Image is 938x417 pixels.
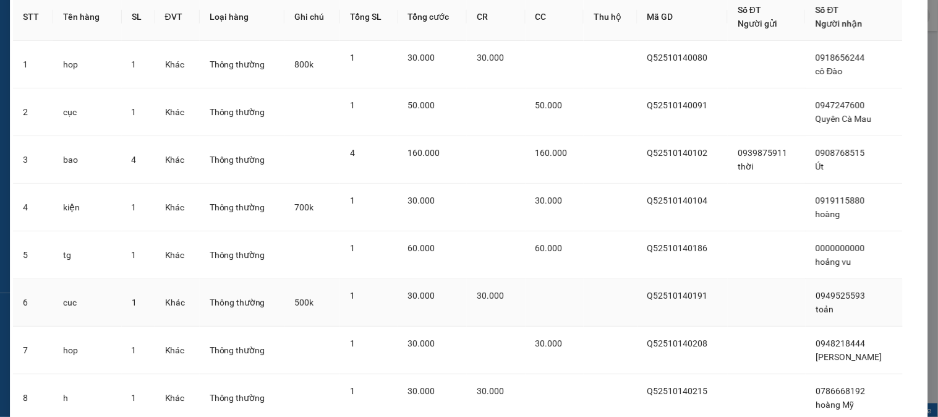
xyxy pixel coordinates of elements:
span: 50.000 [535,100,563,110]
span: 30.000 [535,196,563,205]
span: 0908768515 [816,148,865,158]
td: Khác [155,231,200,279]
span: 30.000 [408,196,435,205]
li: 26 Phó Cơ Điều, Phường 12 [116,30,517,46]
span: Q52510140215 [647,386,708,396]
span: 30.000 [408,53,435,62]
span: 0000000000 [816,243,865,253]
span: 30.000 [408,338,435,348]
span: Số ĐT [816,5,839,15]
td: tg [53,231,121,279]
span: 1 [350,338,355,348]
span: Q52510140102 [647,148,708,158]
span: hoảng vu [816,257,851,267]
span: 30.000 [477,386,504,396]
span: 1 [350,53,355,62]
span: 0948218444 [816,338,865,348]
span: 1 [350,196,355,205]
span: Q52510140191 [647,291,708,301]
span: 60.000 [408,243,435,253]
span: 800k [294,59,313,69]
span: 50.000 [408,100,435,110]
span: 1 [132,298,137,307]
span: 30.000 [408,386,435,396]
span: 4 [350,148,355,158]
span: Q52510140091 [647,100,708,110]
td: Khác [155,41,200,88]
b: GỬI : Bến Xe Cà Mau [15,90,174,110]
td: Khác [155,184,200,231]
span: cô Đào [816,66,843,76]
td: Thông thường [200,279,284,327]
span: 4 [132,155,137,165]
span: 1 [350,243,355,253]
span: Người gửi [738,19,777,28]
span: Q52510140186 [647,243,708,253]
span: Q52510140080 [647,53,708,62]
span: 1 [132,59,137,69]
td: hop [53,327,121,374]
td: Thông thường [200,136,284,184]
span: 30.000 [408,291,435,301]
td: hop [53,41,121,88]
span: 1 [132,250,137,260]
span: 160.000 [408,148,440,158]
span: [PERSON_NAME] [816,352,882,362]
td: Khác [155,136,200,184]
li: Hotline: 02839552959 [116,46,517,61]
td: 4 [13,184,53,231]
td: kiện [53,184,121,231]
span: Quyên Cà Mau [816,114,872,124]
span: 1 [132,107,137,117]
span: 30.000 [477,291,504,301]
td: cục [53,88,121,136]
td: 5 [13,231,53,279]
span: 1 [132,202,137,212]
span: 1 [132,393,137,403]
td: 6 [13,279,53,327]
span: 1 [350,100,355,110]
span: 0949525593 [816,291,865,301]
span: toản [816,304,834,314]
span: Số ĐT [738,5,761,15]
td: cuc [53,279,121,327]
span: Q52510140208 [647,338,708,348]
img: logo.jpg [15,15,77,77]
span: 60.000 [535,243,563,253]
span: hoàng [816,209,840,219]
span: Q52510140104 [647,196,708,205]
span: 30.000 [535,338,563,348]
span: 0918656244 [816,53,865,62]
span: 1 [132,345,137,355]
span: 30.000 [477,53,504,62]
span: 1 [350,386,355,396]
span: 0786668192 [816,386,865,396]
span: Út [816,161,824,171]
td: Thông thường [200,231,284,279]
span: 0939875911 [738,148,787,158]
td: Thông thường [200,88,284,136]
td: 7 [13,327,53,374]
td: Khác [155,327,200,374]
td: Thông thường [200,184,284,231]
td: Khác [155,279,200,327]
td: Khác [155,88,200,136]
span: 0947247600 [816,100,865,110]
span: 1 [350,291,355,301]
span: Người nhận [816,19,863,28]
span: 160.000 [535,148,568,158]
span: 700k [294,202,313,212]
span: hoàng Mỹ [816,400,854,410]
td: 2 [13,88,53,136]
td: bao [53,136,121,184]
span: 500k [294,298,313,307]
td: 3 [13,136,53,184]
td: 1 [13,41,53,88]
td: Thông thường [200,41,284,88]
span: thời [738,161,753,171]
span: 0919115880 [816,196,865,205]
td: Thông thường [200,327,284,374]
